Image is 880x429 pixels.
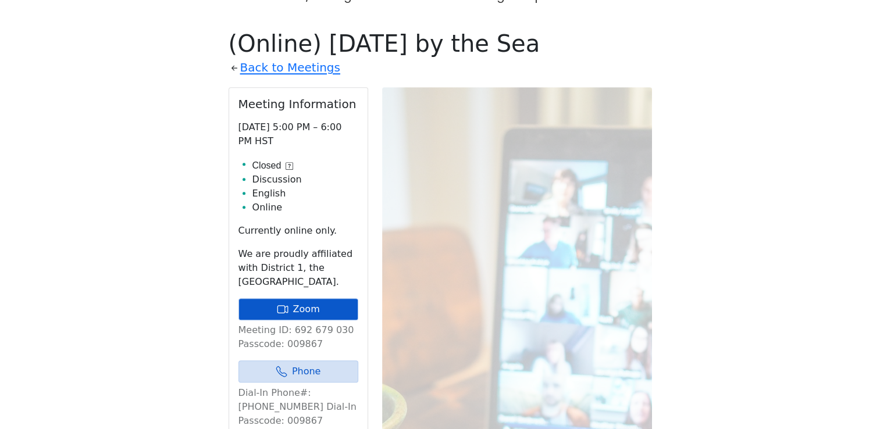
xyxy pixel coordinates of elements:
[238,120,358,148] p: [DATE] 5:00 PM – 6:00 PM HST
[252,159,294,173] button: Closed
[252,187,358,201] li: English
[238,298,358,320] a: Zoom
[252,159,282,173] span: Closed
[238,360,358,382] a: Phone
[238,323,358,351] p: Meeting ID: 692 679 030 Passcode: 009867
[238,224,358,238] p: Currently online only.
[238,97,358,111] h2: Meeting Information
[252,173,358,187] li: Discussion
[229,30,652,58] h1: (Online) [DATE] by the Sea
[238,247,358,289] p: We are proudly affiliated with District 1, the [GEOGRAPHIC_DATA].
[252,201,358,214] li: Online
[238,386,358,428] p: Dial-In Phone#: [PHONE_NUMBER] Dial-In Passcode: 009867
[240,58,340,78] a: Back to Meetings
